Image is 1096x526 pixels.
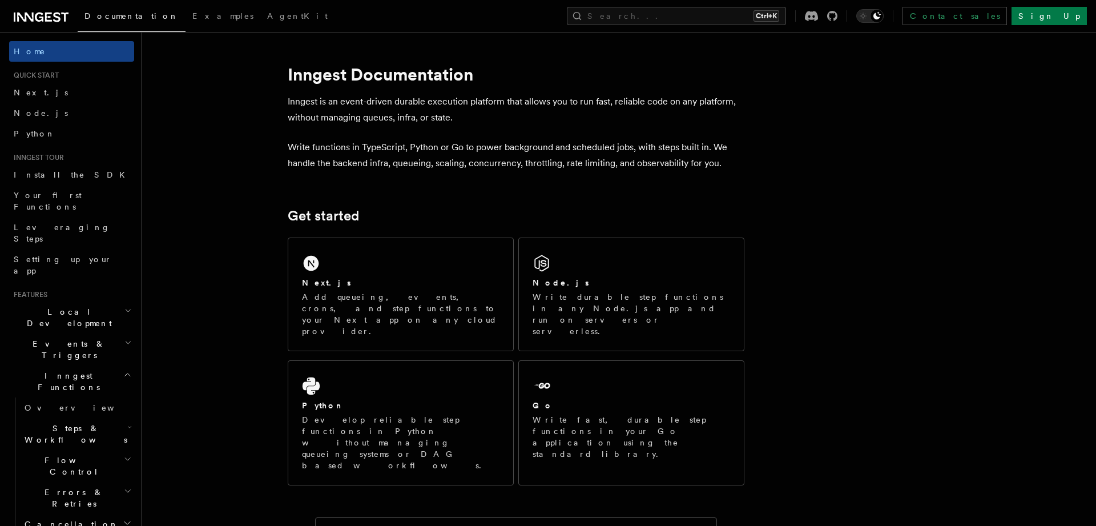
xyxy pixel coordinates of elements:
[1012,7,1087,25] a: Sign Up
[186,3,260,31] a: Examples
[20,482,134,514] button: Errors & Retries
[14,129,55,138] span: Python
[567,7,786,25] button: Search...Ctrl+K
[9,306,124,329] span: Local Development
[25,403,142,412] span: Overview
[9,164,134,185] a: Install the SDK
[533,400,553,411] h2: Go
[753,10,779,22] kbd: Ctrl+K
[288,64,744,85] h1: Inngest Documentation
[9,82,134,103] a: Next.js
[533,277,589,288] h2: Node.js
[84,11,179,21] span: Documentation
[14,46,46,57] span: Home
[9,302,134,334] button: Local Development
[9,370,123,393] span: Inngest Functions
[20,423,127,445] span: Steps & Workflows
[9,249,134,281] a: Setting up your app
[9,366,134,397] button: Inngest Functions
[14,88,68,97] span: Next.js
[14,170,132,179] span: Install the SDK
[288,360,514,485] a: PythonDevelop reliable step functions in Python without managing queueing systems or DAG based wo...
[20,450,134,482] button: Flow Control
[192,11,253,21] span: Examples
[9,185,134,217] a: Your first Functions
[78,3,186,32] a: Documentation
[302,291,499,337] p: Add queueing, events, crons, and step functions to your Next app on any cloud provider.
[302,414,499,471] p: Develop reliable step functions in Python without managing queueing systems or DAG based workflows.
[288,94,744,126] p: Inngest is an event-driven durable execution platform that allows you to run fast, reliable code ...
[14,255,112,275] span: Setting up your app
[856,9,884,23] button: Toggle dark mode
[20,397,134,418] a: Overview
[518,238,744,351] a: Node.jsWrite durable step functions in any Node.js app and run on servers or serverless.
[9,103,134,123] a: Node.js
[288,139,744,171] p: Write functions in TypeScript, Python or Go to power background and scheduled jobs, with steps bu...
[288,238,514,351] a: Next.jsAdd queueing, events, crons, and step functions to your Next app on any cloud provider.
[9,71,59,80] span: Quick start
[533,291,730,337] p: Write durable step functions in any Node.js app and run on servers or serverless.
[533,414,730,460] p: Write fast, durable step functions in your Go application using the standard library.
[518,360,744,485] a: GoWrite fast, durable step functions in your Go application using the standard library.
[302,400,344,411] h2: Python
[20,418,134,450] button: Steps & Workflows
[20,487,124,509] span: Errors & Retries
[9,338,124,361] span: Events & Triggers
[260,3,335,31] a: AgentKit
[9,334,134,366] button: Events & Triggers
[14,223,110,243] span: Leveraging Steps
[9,217,134,249] a: Leveraging Steps
[20,455,124,477] span: Flow Control
[9,290,47,299] span: Features
[9,41,134,62] a: Home
[14,191,82,211] span: Your first Functions
[267,11,328,21] span: AgentKit
[14,109,68,118] span: Node.js
[9,123,134,144] a: Python
[302,277,351,288] h2: Next.js
[9,153,64,162] span: Inngest tour
[902,7,1007,25] a: Contact sales
[288,208,359,224] a: Get started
